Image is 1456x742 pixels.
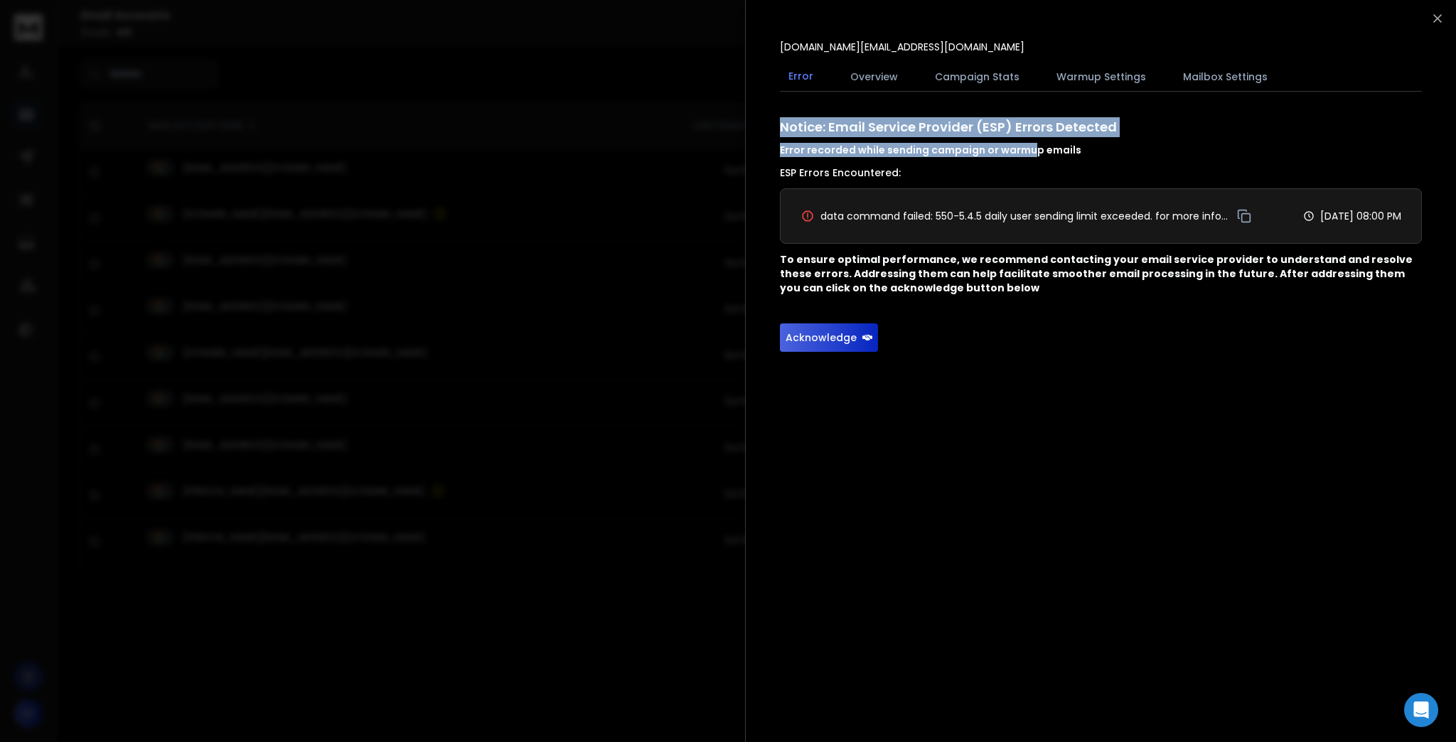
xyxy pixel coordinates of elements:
[780,166,1422,180] h3: ESP Errors Encountered:
[1174,61,1276,92] button: Mailbox Settings
[1404,693,1438,727] div: Open Intercom Messenger
[926,61,1028,92] button: Campaign Stats
[1048,61,1155,92] button: Warmup Settings
[842,61,906,92] button: Overview
[780,323,878,352] button: Acknowledge
[1320,209,1401,223] p: [DATE] 08:00 PM
[780,60,822,93] button: Error
[780,40,1024,54] p: [DOMAIN_NAME][EMAIL_ADDRESS][DOMAIN_NAME]
[820,209,1229,223] span: data command failed: 550-5.4.5 daily user sending limit exceeded. for more information on gmail 5...
[780,252,1422,295] p: To ensure optimal performance, we recommend contacting your email service provider to understand ...
[780,117,1422,157] h1: Notice: Email Service Provider (ESP) Errors Detected
[780,143,1422,157] h4: Error recorded while sending campaign or warmup emails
